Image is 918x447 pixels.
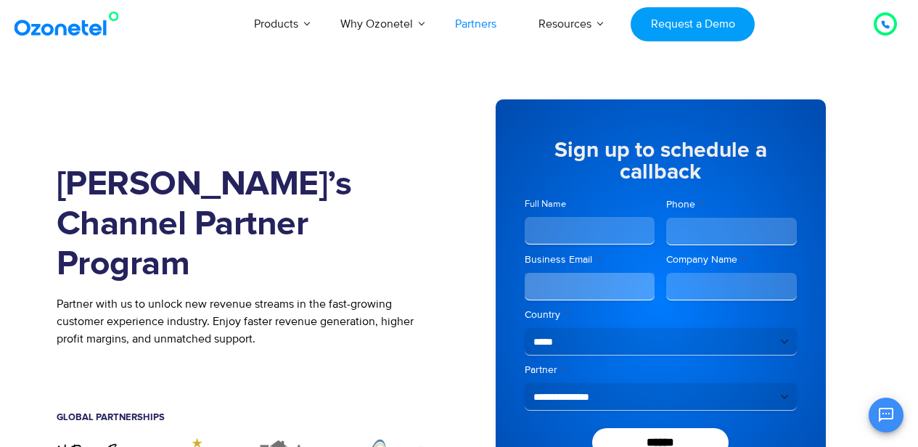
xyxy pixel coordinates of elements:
[525,139,797,183] h5: Sign up to schedule a callback
[57,295,438,348] p: Partner with us to unlock new revenue streams in the fast-growing customer experience industry. E...
[869,398,903,432] button: Open chat
[666,197,797,212] label: Phone
[631,7,755,41] a: Request a Demo
[57,165,438,284] h1: [PERSON_NAME]’s Channel Partner Program
[57,413,438,422] h5: Global Partnerships
[666,253,797,267] label: Company Name
[525,253,655,267] label: Business Email
[525,363,797,377] label: Partner
[525,197,655,211] label: Full Name
[525,308,797,322] label: Country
